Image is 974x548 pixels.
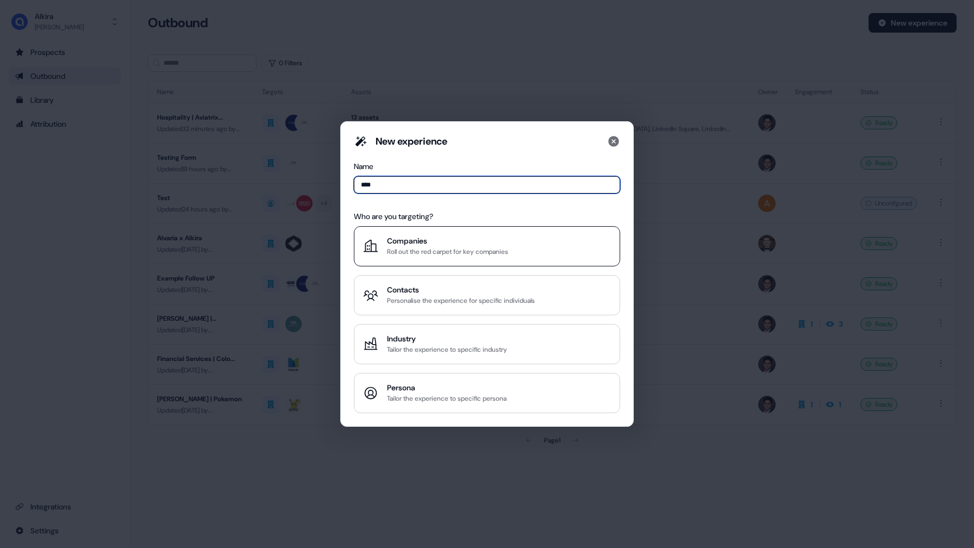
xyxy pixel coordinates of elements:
div: Industry [387,333,507,344]
div: Contacts [387,284,535,295]
div: Name [354,161,620,172]
button: CompaniesRoll out the red carpet for key companies [354,226,620,266]
div: Persona [387,382,507,393]
div: Personalise the experience for specific individuals [387,295,535,306]
div: Tailor the experience to specific persona [387,393,507,404]
div: New experience [376,135,447,148]
div: Tailor the experience to specific industry [387,344,507,355]
div: Who are you targeting? [354,211,620,222]
button: ContactsPersonalise the experience for specific individuals [354,275,620,315]
button: PersonaTailor the experience to specific persona [354,373,620,413]
button: IndustryTailor the experience to specific industry [354,324,620,364]
div: Roll out the red carpet for key companies [387,246,508,257]
div: Companies [387,235,508,246]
